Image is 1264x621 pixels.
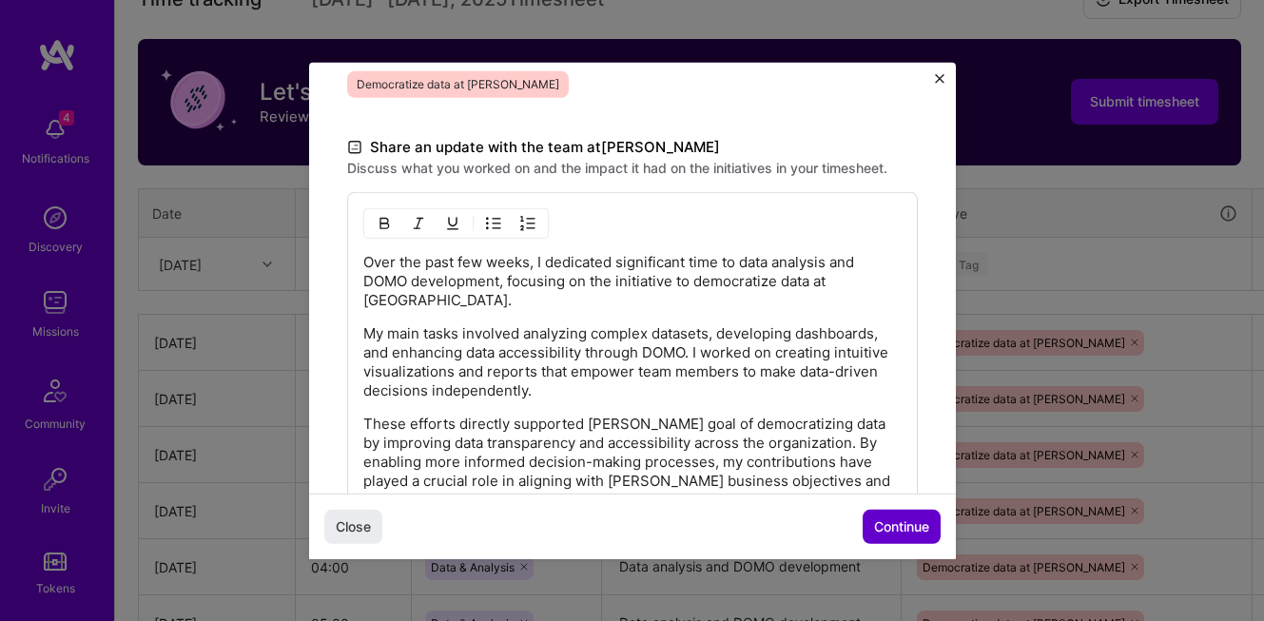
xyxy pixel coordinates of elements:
[874,517,929,536] span: Continue
[347,70,569,97] span: Democratize data at [PERSON_NAME]
[347,136,362,158] i: icon DocumentBlack
[347,135,918,158] label: Share an update with the team at [PERSON_NAME]
[863,510,941,544] button: Continue
[935,73,944,93] button: Close
[411,215,426,230] img: Italic
[363,252,902,309] p: Over the past few weeks, I dedicated significant time to data analysis and DOMO development, focu...
[363,414,902,509] p: These efforts directly supported [PERSON_NAME] goal of democratizing data by improving data trans...
[520,215,535,230] img: OL
[445,215,460,230] img: Underline
[336,517,371,536] span: Close
[486,215,501,230] img: UL
[347,158,918,176] label: Discuss what you worked on and the impact it had on the initiatives in your timesheet.
[377,215,392,230] img: Bold
[324,510,382,544] button: Close
[363,323,902,399] p: My main tasks involved analyzing complex datasets, developing dashboards, and enhancing data acce...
